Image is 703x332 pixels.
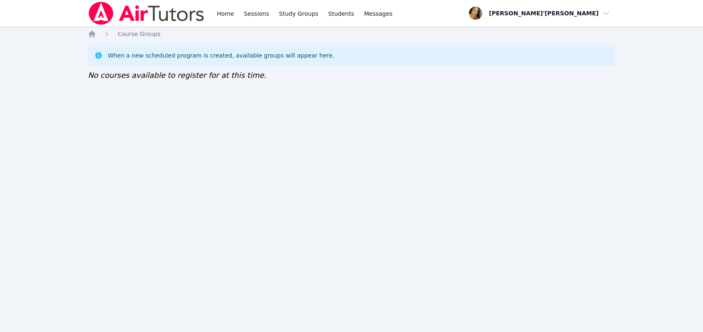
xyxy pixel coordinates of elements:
a: Course Groups [118,30,160,38]
span: No courses available to register for at this time. [88,71,266,79]
img: Air Tutors [88,2,205,25]
div: When a new scheduled program is created, available groups will appear here. [108,51,334,60]
nav: Breadcrumb [88,30,615,38]
span: Messages [364,10,393,18]
span: Course Groups [118,31,160,37]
